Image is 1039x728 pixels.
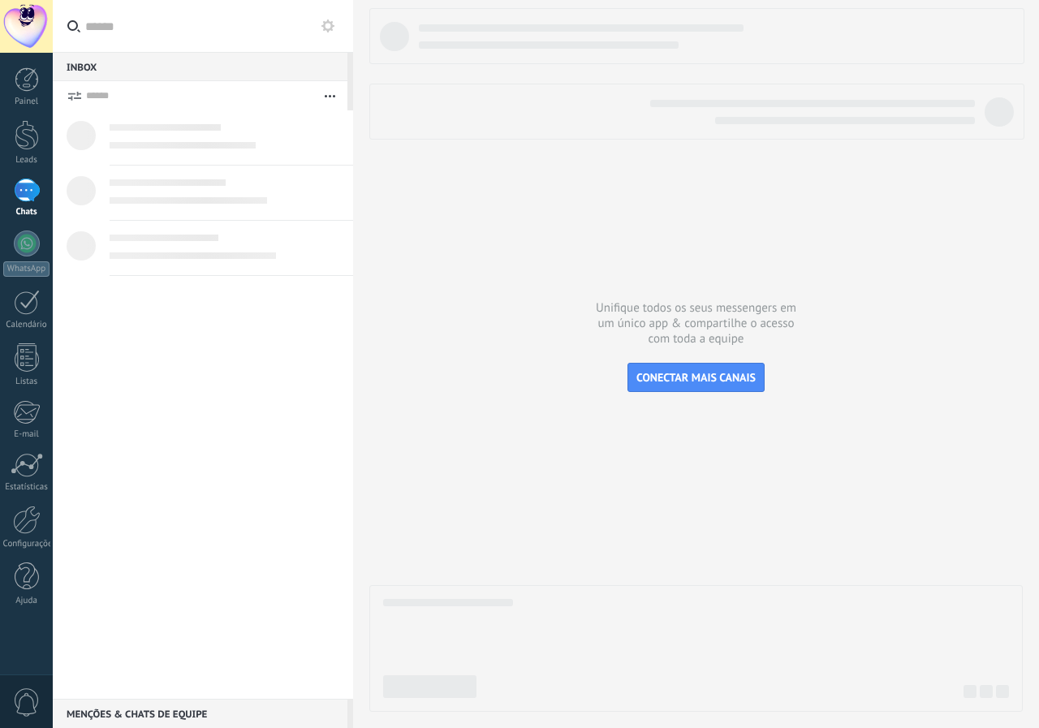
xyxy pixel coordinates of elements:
div: E-mail [3,429,50,440]
div: Listas [3,377,50,387]
div: Ajuda [3,596,50,606]
div: Menções & Chats de equipe [53,699,347,728]
div: WhatsApp [3,261,50,277]
div: Inbox [53,52,347,81]
div: Estatísticas [3,482,50,493]
div: Calendário [3,320,50,330]
div: Leads [3,155,50,166]
div: Chats [3,207,50,218]
button: CONECTAR MAIS CANAIS [627,363,765,392]
span: CONECTAR MAIS CANAIS [636,370,756,385]
div: Painel [3,97,50,107]
div: Configurações [3,539,50,549]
